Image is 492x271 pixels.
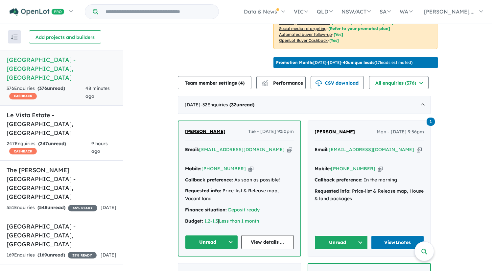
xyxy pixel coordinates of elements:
[7,85,85,100] div: 376 Enquir ies
[40,141,48,147] span: 247
[29,30,101,43] button: Add projects and builders
[101,252,116,258] span: [DATE]
[279,38,328,43] u: OpenLot Buyer Cashback
[39,204,47,210] span: 548
[37,252,65,258] strong: ( unread)
[315,177,363,183] strong: Callback preference:
[343,60,374,65] b: 40 unique leads
[185,207,227,213] strong: Finance situation:
[178,96,431,114] div: [DATE]
[279,20,330,25] u: Geo-targeted email & SMS
[39,252,47,258] span: 169
[38,141,66,147] strong: ( unread)
[37,204,65,210] strong: ( unread)
[7,222,116,249] h5: [GEOGRAPHIC_DATA] - [GEOGRAPHIC_DATA] , [GEOGRAPHIC_DATA]
[248,128,294,136] span: Tue - [DATE] 9:50pm
[315,187,424,203] div: Price-list & Release map, House & land packages
[185,176,294,184] div: As soon as possible!
[185,188,221,194] strong: Requested info:
[262,80,268,84] img: line-chart.svg
[424,8,475,15] span: [PERSON_NAME]....
[9,148,37,154] span: CASHBACK
[315,235,368,250] button: Unread
[276,60,412,66] p: [DATE] - [DATE] - ( 17 leads estimated)
[332,20,393,25] span: [Refer to your promoted plan]
[9,93,37,99] span: CASHBACK
[329,38,339,43] span: [Yes]
[256,76,306,89] button: Performance
[185,187,294,203] div: Price-list & Release map, Vacant land
[334,32,343,37] span: [Yes]
[315,166,331,172] strong: Mobile:
[7,111,116,137] h5: Le Vista Estate - [GEOGRAPHIC_DATA] , [GEOGRAPHIC_DATA]
[201,166,246,172] a: [PHONE_NUMBER]
[315,128,355,136] a: [PERSON_NAME]
[68,252,97,258] span: 35 % READY
[185,128,225,134] span: [PERSON_NAME]
[276,60,313,65] b: Promotion Month:
[369,76,429,89] button: All enquiries (376)
[315,129,355,135] span: [PERSON_NAME]
[101,204,116,210] span: [DATE]
[315,188,351,194] strong: Requested info:
[100,5,217,19] input: Try estate name, suburb, builder or developer
[10,8,64,16] img: Openlot PRO Logo White
[315,176,424,184] div: In the morning
[241,235,294,249] a: View details ...
[228,207,260,213] a: Deposit ready
[185,217,294,225] div: |
[371,235,424,250] a: View1notes
[7,55,116,82] h5: [GEOGRAPHIC_DATA] - [GEOGRAPHIC_DATA] , [GEOGRAPHIC_DATA]
[329,147,414,152] a: [EMAIL_ADDRESS][DOMAIN_NAME]
[91,141,108,154] span: 9 hours ago
[287,146,292,153] button: Copy
[204,218,218,224] a: 1.2-1.3
[328,26,390,31] span: [Refer to your promoted plan]
[199,147,285,152] a: [EMAIL_ADDRESS][DOMAIN_NAME]
[178,76,251,89] button: Team member settings (4)
[7,204,97,212] div: 551 Enquir ies
[262,82,268,86] img: bar-chart.svg
[240,80,243,86] span: 4
[331,166,375,172] a: [PHONE_NUMBER]
[417,146,422,153] button: Copy
[185,147,199,152] strong: Email:
[311,76,364,89] button: CSV download
[316,80,322,87] img: download icon
[37,85,65,91] strong: ( unread)
[248,165,253,172] button: Copy
[378,165,383,172] button: Copy
[185,166,201,172] strong: Mobile:
[279,26,327,31] u: Social media retargeting
[11,35,18,40] img: sort.svg
[219,218,259,224] a: Less than 1 month
[7,251,97,259] div: 169 Enquir ies
[200,102,254,108] span: - 32 Enquir ies
[231,102,236,108] span: 32
[279,32,332,37] u: Automated buyer follow-up
[185,218,203,224] strong: Budget:
[39,85,47,91] span: 376
[7,166,116,201] h5: The [PERSON_NAME][GEOGRAPHIC_DATA] - [GEOGRAPHIC_DATA] , [GEOGRAPHIC_DATA]
[229,102,254,108] strong: ( unread)
[377,128,424,136] span: Mon - [DATE] 9:56pm
[68,205,97,211] span: 45 % READY
[185,235,238,249] button: Unread
[85,85,110,99] span: 48 minutes ago
[427,117,435,125] a: 1
[427,118,435,126] span: 1
[185,128,225,136] a: [PERSON_NAME]
[315,147,329,152] strong: Email:
[263,80,303,86] span: Performance
[185,177,233,183] strong: Callback preference:
[7,140,91,156] div: 247 Enquir ies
